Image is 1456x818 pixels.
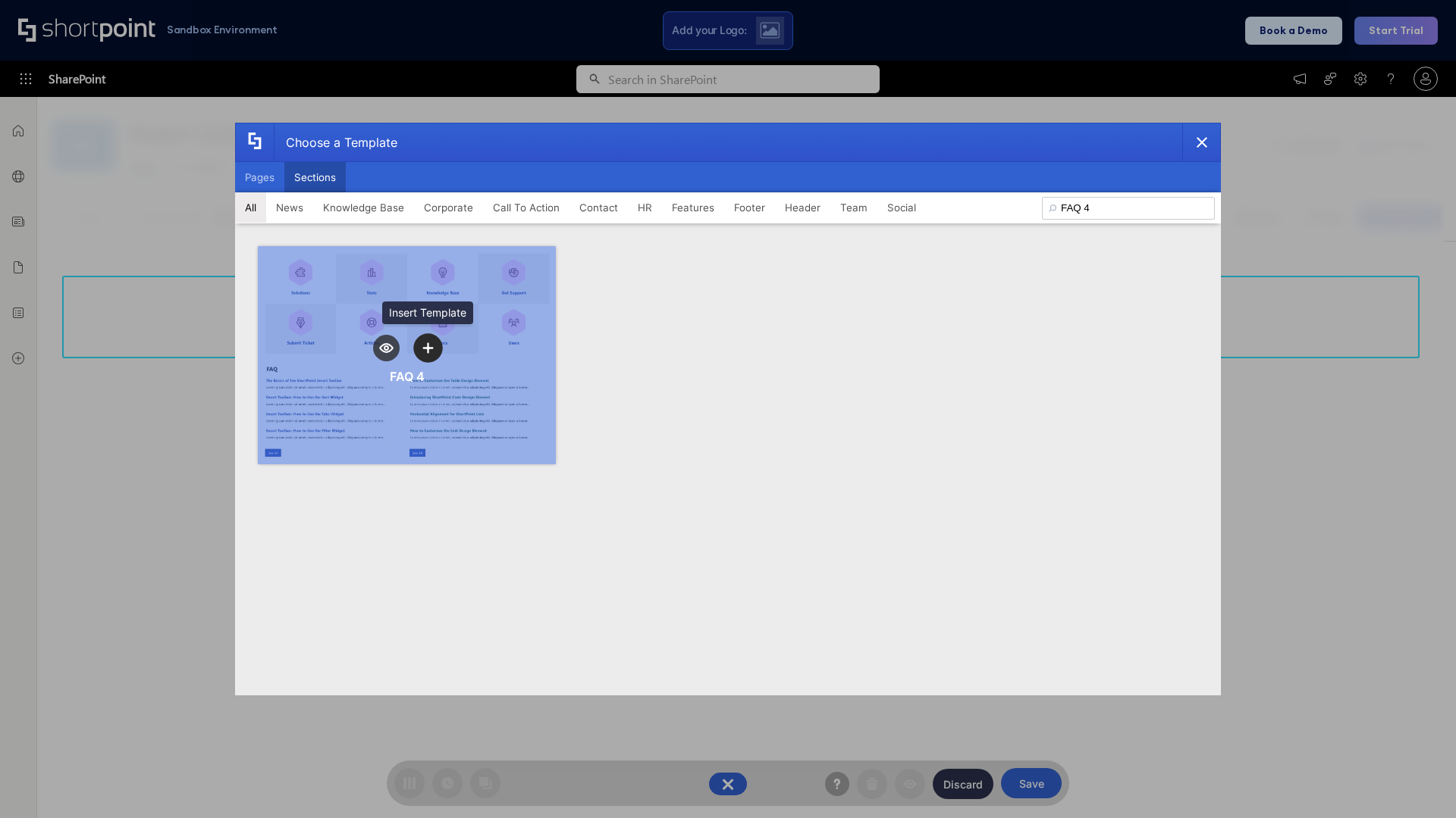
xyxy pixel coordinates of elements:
button: HR [628,192,662,223]
div: Choose a Template [274,123,397,161]
div: template selector [235,123,1221,695]
button: Sections [284,162,346,192]
button: Contact [570,192,628,223]
button: All [235,192,266,223]
button: Team [830,192,877,223]
button: Pages [235,162,284,192]
button: Features [662,192,724,223]
div: FAQ 4 [390,369,425,384]
button: Knowledge Base [313,192,414,223]
button: Footer [724,192,775,223]
button: News [266,192,313,223]
button: Social [877,192,926,223]
iframe: Chat Widget [1380,745,1456,818]
button: Header [775,192,830,223]
button: Call To Action [483,192,570,223]
button: Corporate [414,192,483,223]
input: Search [1042,197,1215,220]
